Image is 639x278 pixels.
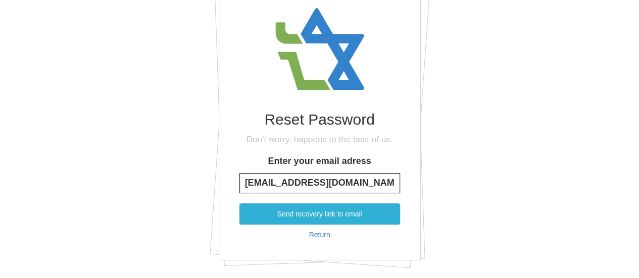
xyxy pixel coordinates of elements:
h1: Reset Password [239,111,400,128]
a: Return [309,231,330,239]
label: Enter your email adress [239,155,400,193]
button: Send recovery link to email [239,203,400,225]
h4: Don't worry, happens to the best of us. [239,135,400,145]
input: Enter your email adress [239,173,400,193]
